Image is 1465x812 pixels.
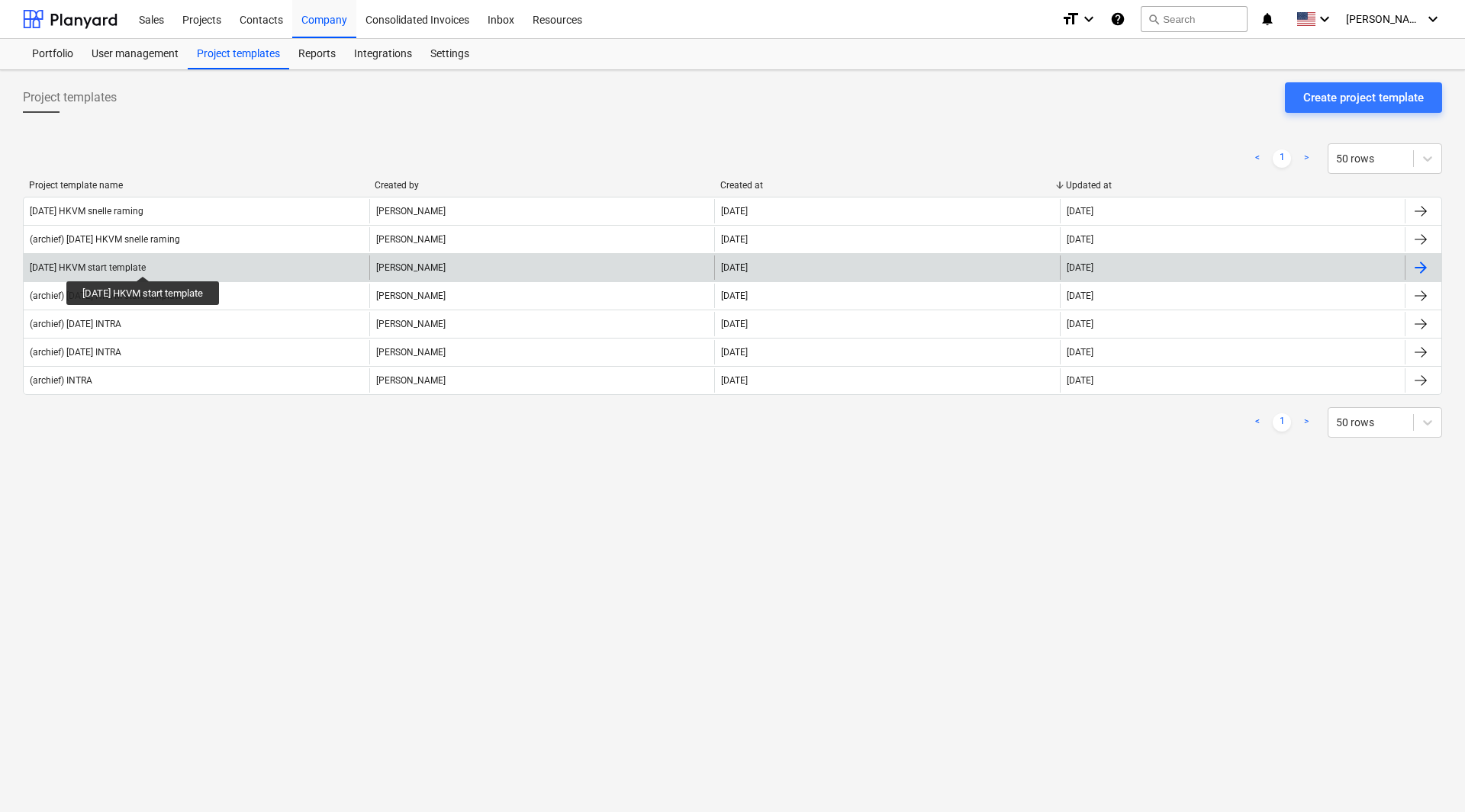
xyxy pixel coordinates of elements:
div: [DATE] [721,319,748,329]
a: Portfolio [23,39,82,69]
div: [PERSON_NAME] [369,340,715,364]
i: keyboard_arrow_down [1315,10,1334,28]
div: (archief) [DATE] HKVM snelle raming [30,234,180,245]
div: (archief) [DATE] INTRA [30,347,121,358]
div: (archief) [DATE] HKVM start template [30,290,182,301]
div: [DATE] [1067,206,1093,217]
div: [DATE] [1067,234,1093,245]
span: search [1148,13,1160,25]
div: [DATE] [1067,319,1093,329]
div: [PERSON_NAME] [369,227,715,252]
div: [DATE] [1067,347,1093,358]
div: Created by [375,180,708,191]
a: Page 1 is your current page [1273,149,1291,168]
div: [DATE] [1067,375,1093,386]
div: [DATE] [721,234,748,245]
a: Project templates [188,39,289,69]
div: (archief) INTRA [30,375,92,386]
i: Knowledge base [1110,10,1125,28]
div: Updated at [1066,180,1399,191]
span: Project templates [23,88,117,107]
i: keyboard_arrow_down [1080,10,1098,28]
a: Integrations [345,39,421,69]
div: Create project template [1303,88,1424,108]
div: [PERSON_NAME] [369,284,715,308]
div: [DATE] [721,347,748,358]
a: Next page [1297,149,1315,168]
div: [DATE] [1067,290,1093,301]
div: [DATE] [721,262,748,273]
button: Search [1141,6,1248,32]
a: Settings [421,39,478,69]
a: Page 1 is your current page [1273,413,1291,432]
div: [PERSON_NAME] [369,312,715,336]
a: Previous page [1248,413,1267,432]
i: format_size [1061,10,1080,28]
div: Created at [720,180,1054,191]
a: Reports [289,39,345,69]
div: [DATE] HKVM snelle raming [30,206,143,217]
div: [PERSON_NAME] [369,199,715,223]
i: notifications [1260,10,1275,28]
div: [DATE] [1067,262,1093,273]
div: [PERSON_NAME] [369,368,715,393]
a: Next page [1297,413,1315,432]
div: [DATE] [721,290,748,301]
a: User management [82,39,188,69]
div: [DATE] [721,206,748,217]
div: [DATE] [721,375,748,386]
div: [PERSON_NAME] [369,255,715,280]
button: Create project template [1285,82,1442,113]
div: Project template name [29,180,362,191]
i: keyboard_arrow_down [1424,10,1442,28]
a: Previous page [1248,149,1267,168]
div: (archief) [DATE] INTRA [30,319,121,329]
span: [PERSON_NAME] [1346,13,1422,25]
div: [DATE] HKVM start template [30,262,146,273]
